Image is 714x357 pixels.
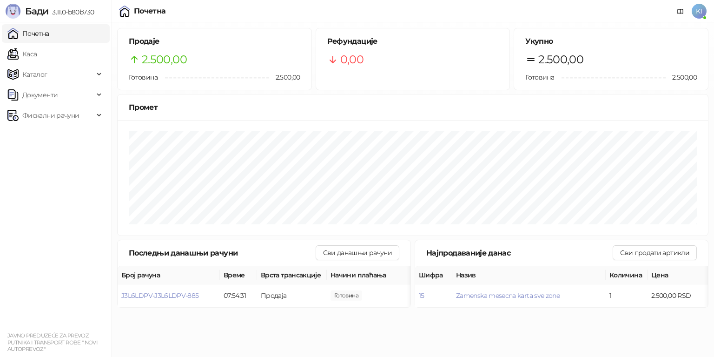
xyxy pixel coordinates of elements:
a: Почетна [7,24,49,43]
th: Количина [606,266,648,284]
span: 2.500,00 [331,290,362,301]
td: Продаја [257,284,327,307]
th: Број рачуна [118,266,220,284]
h5: Продаје [129,36,300,47]
button: Zamenska mesecna karta sve zone [456,291,560,300]
h5: Рефундације [327,36,499,47]
div: Најпродаваније данас [426,247,613,259]
td: 1 [606,284,648,307]
a: Документација [673,4,688,19]
span: 2.500,00 [538,51,583,68]
span: Бади [25,6,48,17]
span: 3.11.0-b80b730 [48,8,94,16]
img: Logo [6,4,20,19]
span: 2.500,00 [142,51,187,68]
span: Готовина [129,73,158,81]
span: Фискални рачуни [22,106,79,125]
div: Почетна [134,7,166,15]
th: Време [220,266,257,284]
small: JAVNO PREDUZEĆE ZA PREVOZ PUTNIKA I TRANSPORT ROBE " NOVI AUTOPREVOZ" [7,332,98,352]
span: 0,00 [340,51,364,68]
a: Каса [7,45,37,63]
span: Каталог [22,65,47,84]
div: Последњи данашњи рачуни [129,247,316,259]
span: K1 [692,4,707,19]
span: Готовина [525,73,554,81]
td: 07:54:31 [220,284,257,307]
h5: Укупно [525,36,697,47]
button: 15 [419,291,424,300]
th: Начини плаћања [327,266,420,284]
span: 2.500,00 [666,72,697,82]
div: Промет [129,101,697,113]
th: Назив [452,266,606,284]
th: Врста трансакције [257,266,327,284]
button: Сви данашњи рачуни [316,245,399,260]
button: J3L6LDPV-J3L6LDPV-885 [121,291,199,300]
th: Шифра [415,266,452,284]
span: 2.500,00 [269,72,300,82]
span: Документи [22,86,58,104]
button: Сви продати артикли [613,245,697,260]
